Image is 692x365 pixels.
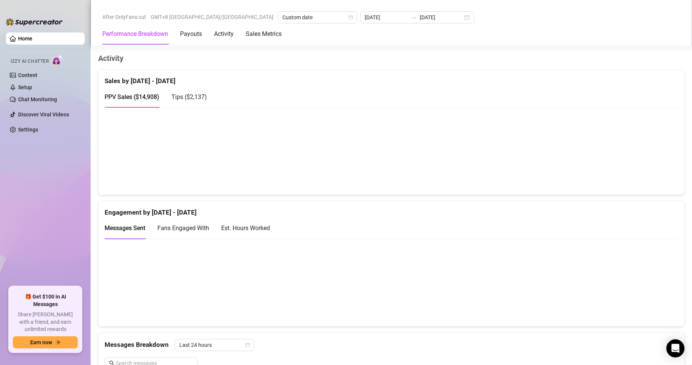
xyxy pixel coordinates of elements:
span: Izzy AI Chatter [11,58,49,65]
span: Fans Engaged With [157,224,209,232]
input: End date [420,13,463,22]
div: Sales Metrics [246,29,282,39]
img: AI Chatter [52,55,63,66]
div: Open Intercom Messenger [666,339,684,357]
span: 🎁 Get $100 in AI Messages [13,293,78,308]
span: calendar [348,15,353,20]
button: Earn nowarrow-right [13,336,78,348]
a: Setup [18,84,32,90]
span: Messages Sent [105,224,145,232]
span: Custom date [282,12,353,23]
a: Content [18,72,37,78]
a: Discover Viral Videos [18,111,69,118]
span: Earn now [30,339,52,345]
span: PPV Sales ( $14,908 ) [105,93,159,101]
a: Home [18,36,32,42]
span: Share [PERSON_NAME] with a friend, and earn unlimited rewards [13,311,78,333]
a: Settings [18,127,38,133]
a: Chat Monitoring [18,96,57,102]
span: Last 24 hours [179,339,250,351]
div: Engagement by [DATE] - [DATE] [105,201,678,218]
span: Tips ( $2,137 ) [171,93,207,101]
span: After OnlyFans cut [102,11,146,23]
span: swap-right [411,14,417,20]
input: Start date [365,13,408,22]
div: Messages Breakdown [105,339,678,351]
span: arrow-right [55,340,60,345]
div: Payouts [180,29,202,39]
div: Activity [214,29,234,39]
div: Est. Hours Worked [221,223,270,233]
h4: Activity [98,53,684,63]
span: calendar [245,343,250,347]
span: to [411,14,417,20]
span: GMT+8 [GEOGRAPHIC_DATA]/[GEOGRAPHIC_DATA] [151,11,273,23]
div: Performance Breakdown [102,29,168,39]
img: logo-BBDzfeDw.svg [6,18,63,26]
div: Sales by [DATE] - [DATE] [105,70,678,86]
